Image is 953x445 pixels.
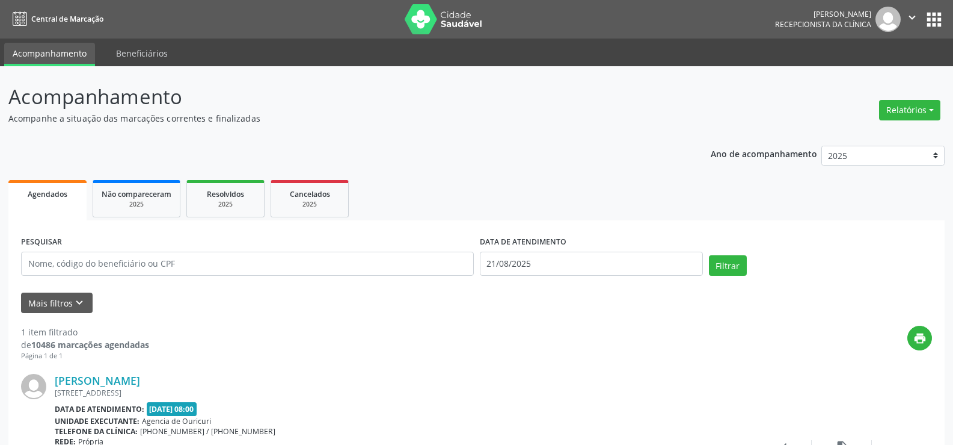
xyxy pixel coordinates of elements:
div: de [21,338,149,351]
button: print [907,326,932,350]
div: 2025 [195,200,256,209]
div: 1 item filtrado [21,326,149,338]
div: [STREET_ADDRESS] [55,388,752,398]
img: img [21,374,46,399]
div: 2025 [102,200,171,209]
span: [DATE] 08:00 [147,402,197,416]
button: Relatórios [879,100,940,120]
input: Selecione um intervalo [480,252,703,276]
p: Ano de acompanhamento [711,146,817,161]
button: apps [924,9,945,30]
span: Resolvidos [207,189,244,199]
i: keyboard_arrow_down [73,296,86,310]
span: Recepcionista da clínica [775,19,871,30]
b: Data de atendimento: [55,404,144,414]
div: 2025 [280,200,340,209]
span: Agendados [28,189,67,199]
span: [PHONE_NUMBER] / [PHONE_NUMBER] [140,426,275,437]
p: Acompanhamento [8,82,664,112]
div: [PERSON_NAME] [775,9,871,19]
i:  [906,11,919,24]
span: Agencia de Ouricuri [142,416,211,426]
span: Não compareceram [102,189,171,199]
a: [PERSON_NAME] [55,374,140,387]
span: Central de Marcação [31,14,103,24]
button:  [901,7,924,32]
a: Central de Marcação [8,9,103,29]
button: Mais filtroskeyboard_arrow_down [21,293,93,314]
b: Unidade executante: [55,416,139,426]
p: Acompanhe a situação das marcações correntes e finalizadas [8,112,664,125]
strong: 10486 marcações agendadas [31,339,149,350]
img: img [875,7,901,32]
label: DATA DE ATENDIMENTO [480,233,566,252]
input: Nome, código do beneficiário ou CPF [21,252,474,276]
a: Acompanhamento [4,43,95,66]
b: Telefone da clínica: [55,426,138,437]
i: print [913,332,927,345]
div: Página 1 de 1 [21,351,149,361]
button: Filtrar [709,255,747,276]
label: PESQUISAR [21,233,62,252]
a: Beneficiários [108,43,176,64]
span: Cancelados [290,189,330,199]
